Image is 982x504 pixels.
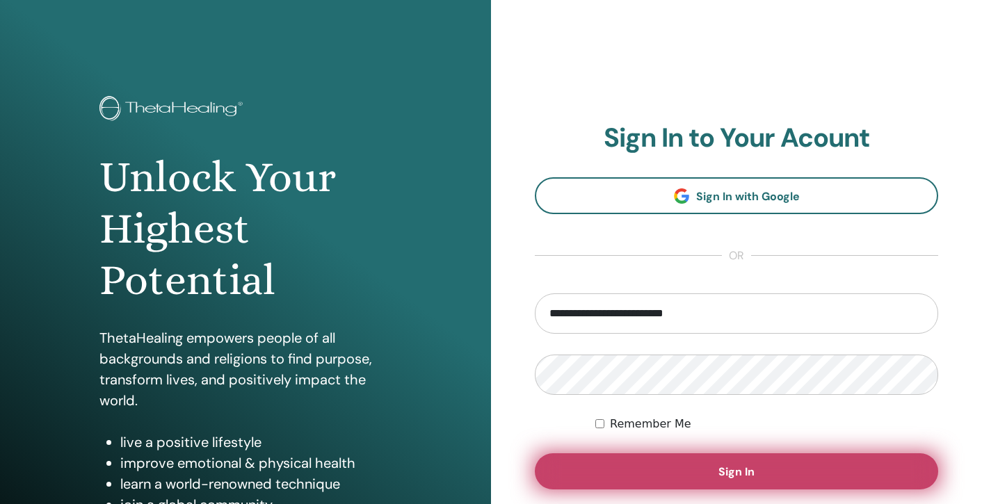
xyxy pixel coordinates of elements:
li: improve emotional & physical health [120,453,392,473]
h2: Sign In to Your Acount [535,122,938,154]
button: Sign In [535,453,938,489]
h1: Unlock Your Highest Potential [99,152,392,307]
span: Sign In [718,464,755,479]
label: Remember Me [610,416,691,432]
li: learn a world-renowned technique [120,473,392,494]
a: Sign In with Google [535,177,938,214]
span: or [722,247,751,264]
div: Keep me authenticated indefinitely or until I manually logout [595,416,938,432]
span: Sign In with Google [696,189,800,204]
li: live a positive lifestyle [120,432,392,453]
p: ThetaHealing empowers people of all backgrounds and religions to find purpose, transform lives, a... [99,327,392,411]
